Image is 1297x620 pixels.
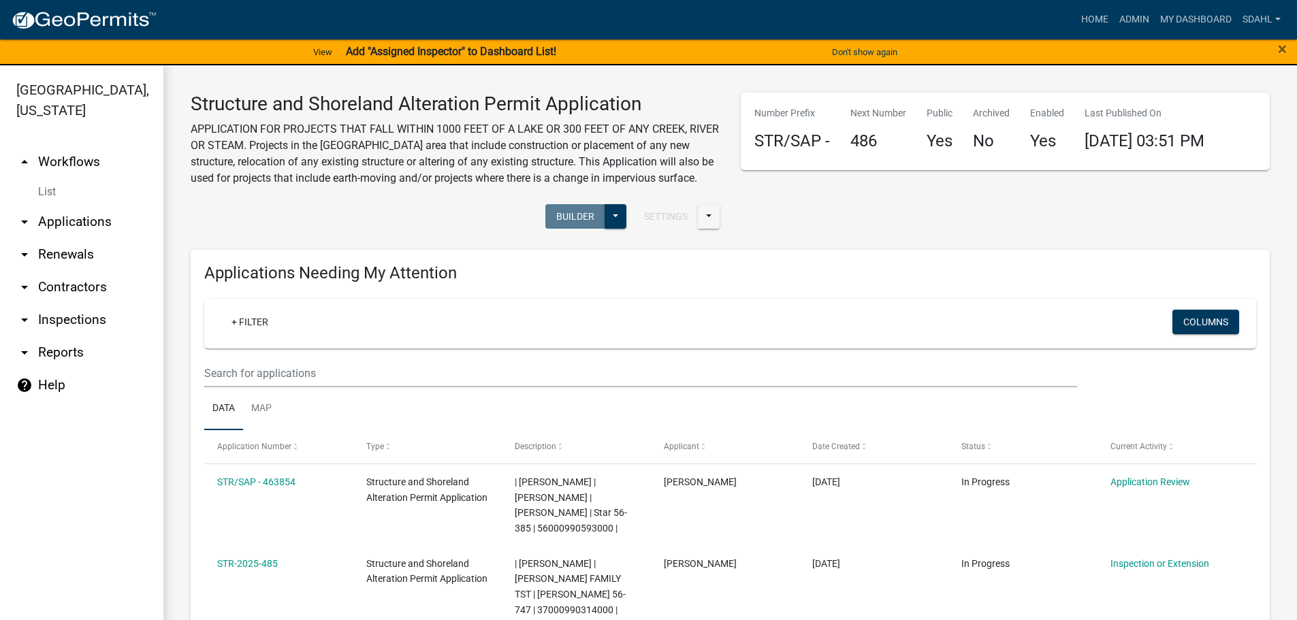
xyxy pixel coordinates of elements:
a: Application Review [1110,476,1190,487]
button: Builder [545,204,605,229]
datatable-header-cell: Applicant [651,430,800,463]
datatable-header-cell: Application Number [204,430,353,463]
h4: No [973,131,1010,151]
span: Status [961,442,985,451]
h4: Yes [927,131,952,151]
i: arrow_drop_down [16,279,33,295]
i: arrow_drop_down [16,344,33,361]
span: × [1278,39,1287,59]
datatable-header-cell: Status [948,430,1098,463]
input: Search for applications [204,359,1077,387]
span: In Progress [961,476,1010,487]
datatable-header-cell: Description [502,430,651,463]
i: arrow_drop_up [16,154,33,170]
a: Home [1076,7,1114,33]
button: Settings [633,204,699,229]
span: Structure and Shoreland Alteration Permit Application [366,476,487,503]
button: Don't show again [827,41,903,63]
p: Number Prefix [754,106,830,120]
datatable-header-cell: Date Created [799,430,948,463]
span: 08/14/2025 [812,558,840,569]
p: Enabled [1030,106,1064,120]
a: STR-2025-485 [217,558,278,569]
button: Columns [1172,310,1239,334]
span: In Progress [961,558,1010,569]
span: Applicant [664,442,699,451]
p: Archived [973,106,1010,120]
p: Next Number [850,106,906,120]
span: Type [366,442,384,451]
span: Date Created [812,442,860,451]
span: Description [515,442,556,451]
h4: Yes [1030,131,1064,151]
span: JoAnn Roberts [664,558,737,569]
p: APPLICATION FOR PROJECTS THAT FALL WITHIN 1000 FEET OF A LAKE OR 300 FEET OF ANY CREEK, RIVER OR ... [191,121,720,186]
span: Structure and Shoreland Alteration Permit Application [366,558,487,585]
a: Admin [1114,7,1155,33]
p: Last Published On [1085,106,1204,120]
datatable-header-cell: Current Activity [1097,430,1246,463]
a: My Dashboard [1155,7,1237,33]
a: sdahl [1237,7,1286,33]
h4: Applications Needing My Attention [204,263,1256,283]
a: STR/SAP - 463854 [217,476,295,487]
span: | Andrea Perales | DANIEL L TROTTIER | KATHI R TROTTIER | Star 56-385 | 56000990593000 | [515,476,627,534]
i: arrow_drop_down [16,214,33,230]
i: help [16,377,33,393]
i: arrow_drop_down [16,246,33,263]
a: View [308,41,338,63]
span: 08/14/2025 [812,476,840,487]
strong: Add "Assigned Inspector" to Dashboard List! [346,45,556,58]
p: Public [927,106,952,120]
datatable-header-cell: Type [353,430,502,463]
a: + Filter [221,310,279,334]
h4: STR/SAP - [754,131,830,151]
span: [DATE] 03:51 PM [1085,131,1204,150]
a: Data [204,387,243,431]
span: Current Activity [1110,442,1167,451]
span: Application Number [217,442,291,451]
a: Map [243,387,280,431]
span: Daniel Lee Trottier [664,476,737,487]
h4: 486 [850,131,906,151]
a: Inspection or Extension [1110,558,1209,569]
i: arrow_drop_down [16,312,33,328]
button: Close [1278,41,1287,57]
h3: Structure and Shoreland Alteration Permit Application [191,93,720,116]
